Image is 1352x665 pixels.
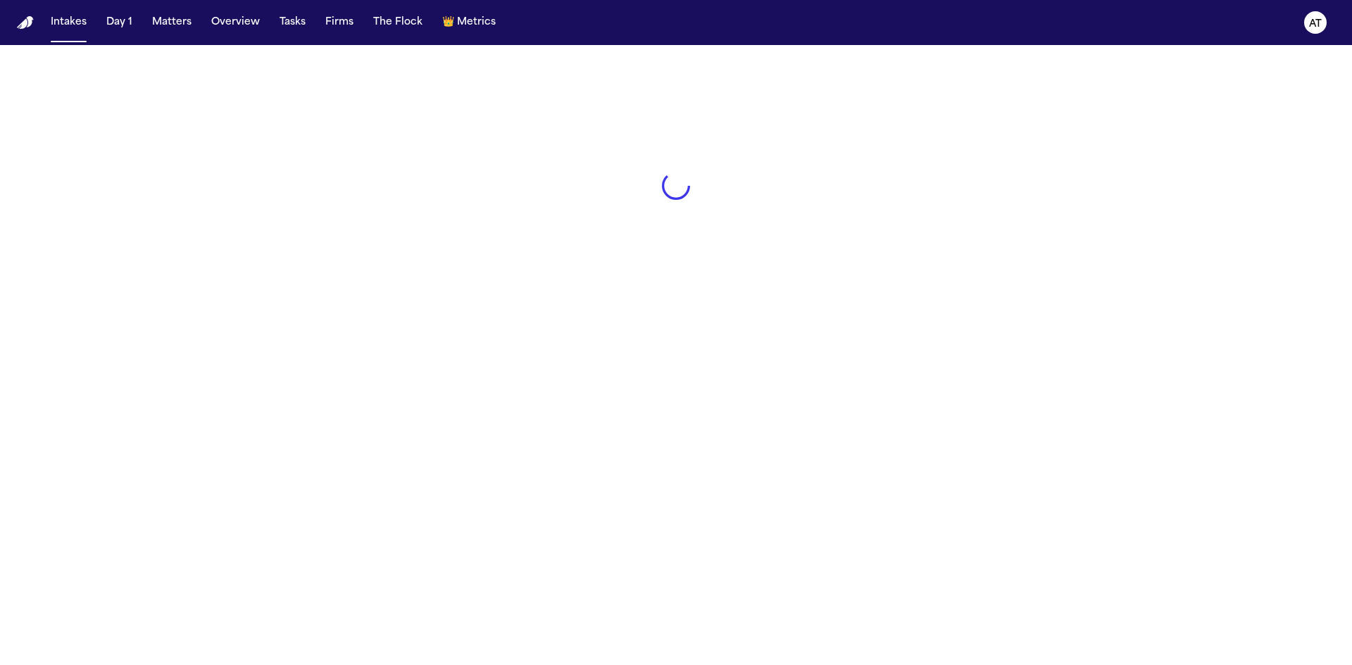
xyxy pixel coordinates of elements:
button: Matters [146,10,197,35]
button: The Flock [368,10,428,35]
button: Intakes [45,10,92,35]
button: Firms [320,10,359,35]
button: Tasks [274,10,311,35]
a: Home [17,16,34,30]
button: crownMetrics [437,10,501,35]
img: Finch Logo [17,16,34,30]
button: Overview [206,10,265,35]
button: Day 1 [101,10,138,35]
